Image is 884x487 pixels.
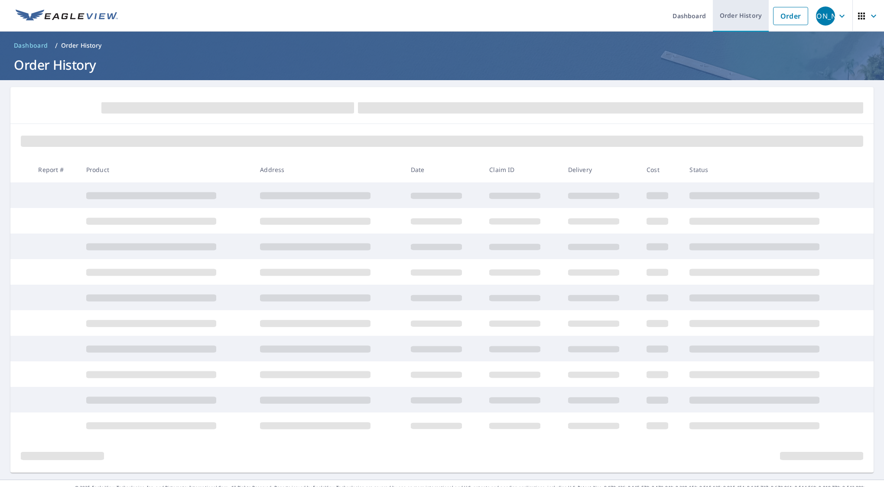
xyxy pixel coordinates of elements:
[640,157,682,182] th: Cost
[31,157,79,182] th: Report #
[16,10,118,23] img: EV Logo
[482,157,561,182] th: Claim ID
[773,7,808,25] a: Order
[682,157,857,182] th: Status
[55,40,58,51] li: /
[79,157,253,182] th: Product
[10,56,874,74] h1: Order History
[10,39,52,52] a: Dashboard
[10,39,874,52] nav: breadcrumb
[14,41,48,50] span: Dashboard
[404,157,482,182] th: Date
[816,6,835,26] div: [PERSON_NAME]
[253,157,403,182] th: Address
[61,41,102,50] p: Order History
[561,157,640,182] th: Delivery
